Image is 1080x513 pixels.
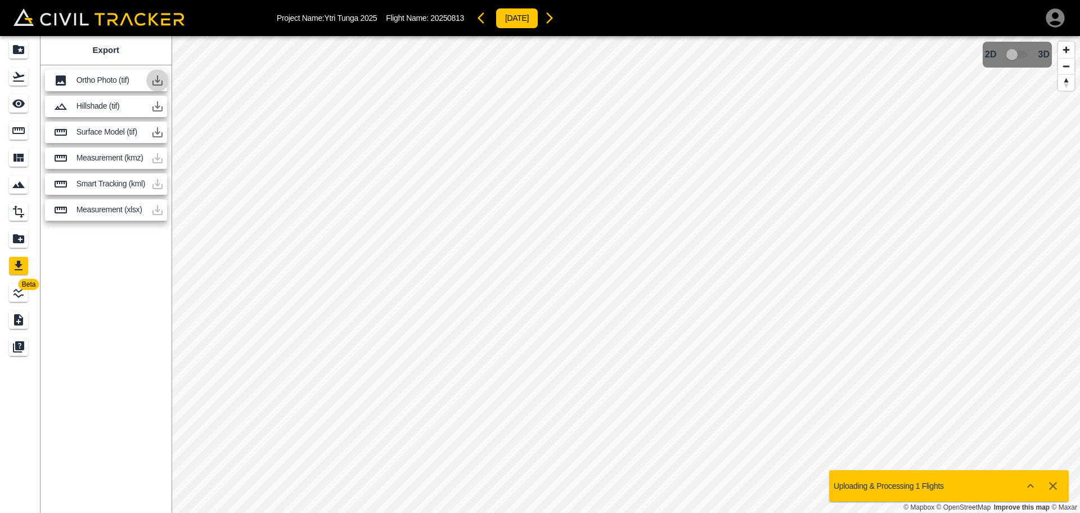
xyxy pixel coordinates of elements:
[937,503,991,511] a: OpenStreetMap
[1058,74,1074,91] button: Reset bearing to north
[1058,42,1074,58] button: Zoom in
[1058,58,1074,74] button: Zoom out
[172,36,1080,513] canvas: Map
[985,50,996,60] span: 2D
[1038,50,1050,60] span: 3D
[496,8,538,29] button: [DATE]
[1001,44,1034,65] span: 3D model not uploaded yet
[834,481,944,490] p: Uploading & Processing 1 Flights
[1019,475,1042,497] button: Show more
[903,503,934,511] a: Mapbox
[277,14,377,23] p: Project Name: Ytri Tunga 2025
[13,8,184,26] img: Civil Tracker
[1051,503,1077,511] a: Maxar
[386,14,464,23] p: Flight Name:
[430,14,464,23] span: 20250813
[994,503,1050,511] a: Map feedback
